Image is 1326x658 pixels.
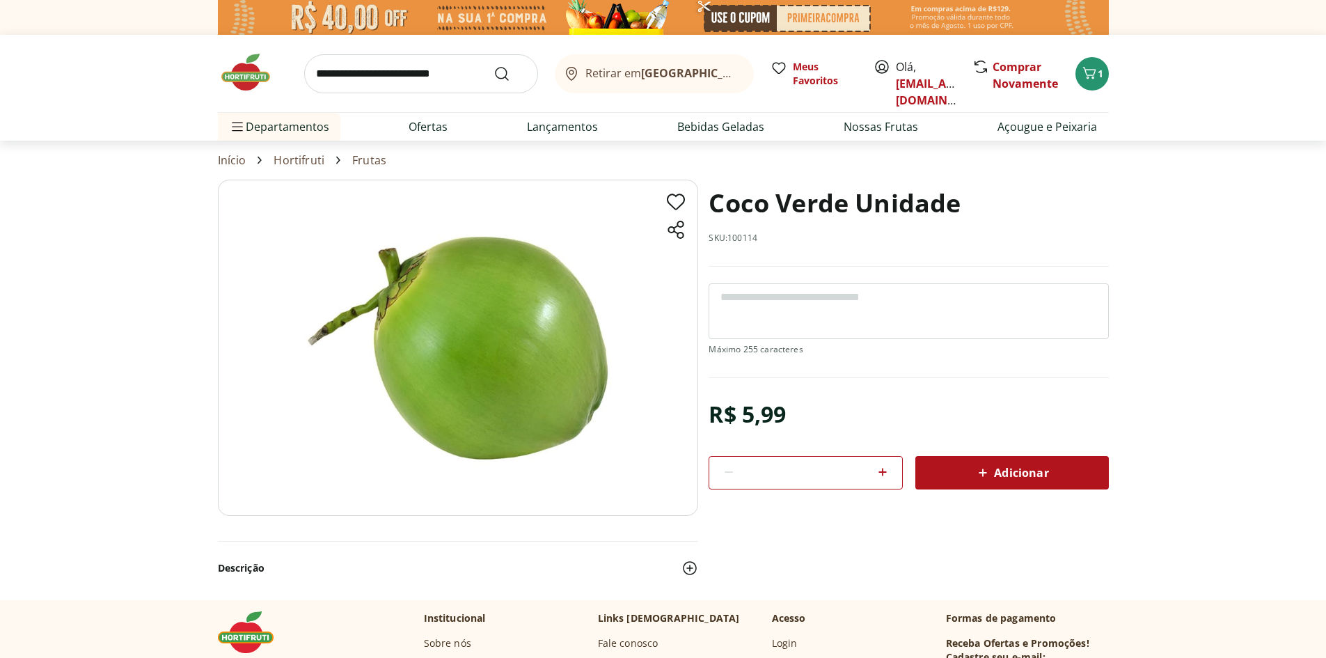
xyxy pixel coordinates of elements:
a: Bebidas Geladas [677,118,764,135]
h1: Coco Verde Unidade [709,180,961,227]
a: Hortifruti [274,154,324,166]
a: Frutas [352,154,386,166]
button: Submit Search [494,65,527,82]
span: Departamentos [229,110,329,143]
span: Retirar em [585,67,739,79]
img: Coco Verde Unidade [218,180,698,516]
button: Retirar em[GEOGRAPHIC_DATA]/[GEOGRAPHIC_DATA] [555,54,754,93]
a: Sobre nós [424,636,471,650]
span: Meus Favoritos [793,60,857,88]
a: Ofertas [409,118,448,135]
input: search [304,54,538,93]
span: 1 [1098,67,1103,80]
img: Hortifruti [218,611,287,653]
p: Formas de pagamento [946,611,1109,625]
span: Olá, [896,58,958,109]
h3: Receba Ofertas e Promoções! [946,636,1089,650]
div: R$ 5,99 [709,395,786,434]
p: Acesso [772,611,806,625]
button: Descrição [218,553,698,583]
a: Lançamentos [527,118,598,135]
button: Menu [229,110,246,143]
a: Nossas Frutas [844,118,918,135]
p: SKU: 100114 [709,233,757,244]
a: Comprar Novamente [993,59,1058,91]
a: Açougue e Peixaria [997,118,1097,135]
b: [GEOGRAPHIC_DATA]/[GEOGRAPHIC_DATA] [641,65,876,81]
a: Login [772,636,798,650]
p: Links [DEMOGRAPHIC_DATA] [598,611,740,625]
a: Início [218,154,246,166]
p: Institucional [424,611,486,625]
span: Adicionar [974,464,1048,481]
a: Meus Favoritos [771,60,857,88]
a: Fale conosco [598,636,658,650]
a: [EMAIL_ADDRESS][DOMAIN_NAME] [896,76,993,108]
button: Carrinho [1075,57,1109,91]
button: Adicionar [915,456,1109,489]
img: Hortifruti [218,52,287,93]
